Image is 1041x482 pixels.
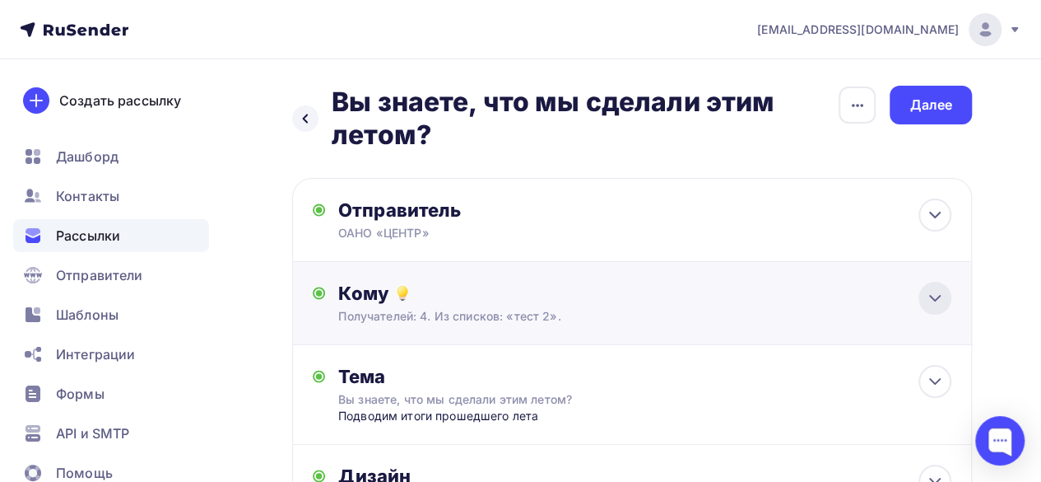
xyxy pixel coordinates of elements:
[757,13,1021,46] a: [EMAIL_ADDRESS][DOMAIN_NAME]
[13,180,209,213] a: Контакты
[56,344,135,364] span: Интеграции
[338,282,951,305] div: Кому
[338,391,631,408] div: Вы знаете, что мы сделали этим летом?
[56,186,119,206] span: Контакты
[56,147,119,166] span: Дашборд
[757,21,959,38] span: [EMAIL_ADDRESS][DOMAIN_NAME]
[56,265,143,285] span: Отправители
[338,225,659,241] div: ОАНО «ЦЕНТР»
[13,259,209,292] a: Отправители
[338,308,890,325] div: Получателей: 4. Из списков: «тест 2».
[13,377,209,410] a: Формы
[56,226,120,246] span: Рассылки
[338,408,663,424] div: Подводим итоги прошедшего лета
[13,140,209,173] a: Дашборд
[909,96,952,115] div: Далее
[13,219,209,252] a: Рассылки
[332,86,838,152] h2: Вы знаете, что мы сделали этим летом?
[338,199,695,222] div: Отправитель
[56,305,119,325] span: Шаблоны
[59,91,181,110] div: Создать рассылку
[56,384,105,404] span: Формы
[56,424,129,443] span: API и SMTP
[13,298,209,331] a: Шаблоны
[338,365,663,388] div: Тема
